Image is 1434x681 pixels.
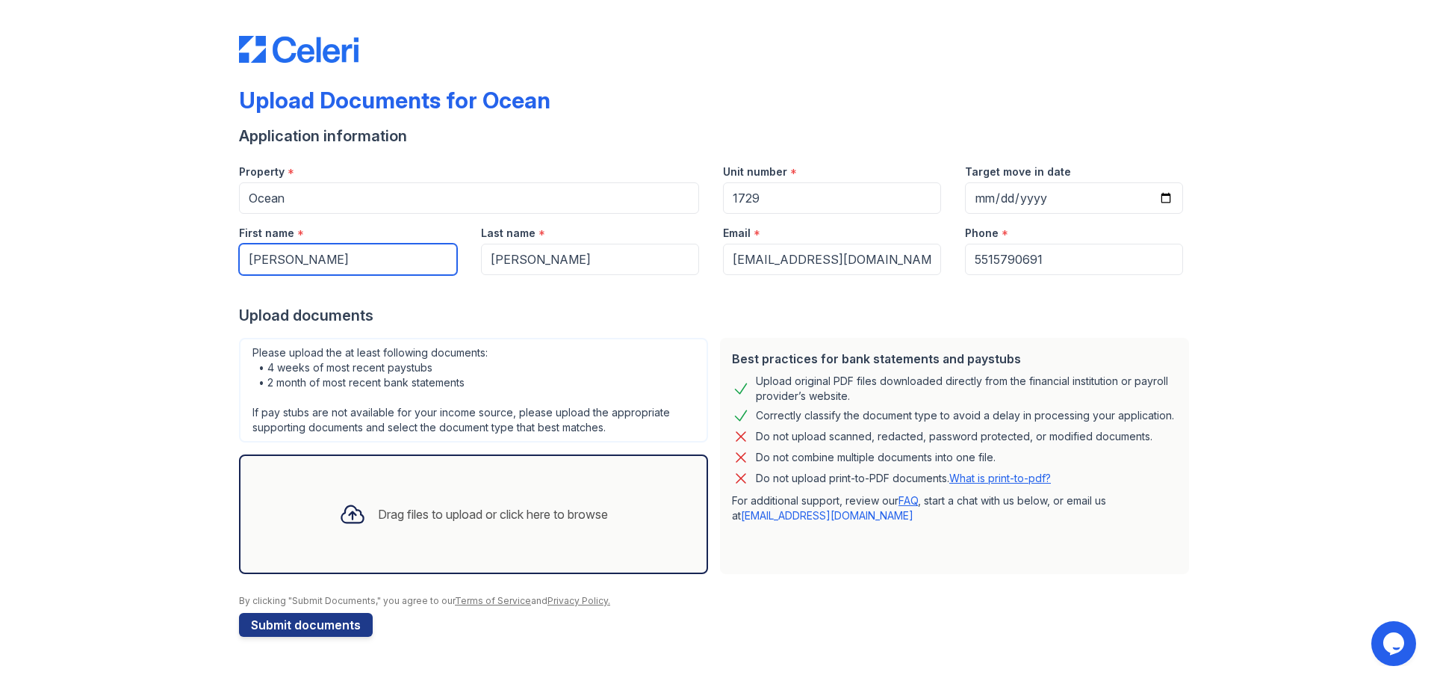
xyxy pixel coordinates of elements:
div: Please upload the at least following documents: • 4 weeks of most recent paystubs • 2 month of mo... [239,338,708,443]
p: For additional support, review our , start a chat with us below, or email us at [732,493,1177,523]
div: Application information [239,126,1195,147]
img: CE_Logo_Blue-a8612792a0a2168367f1c8372b55b34899dd931a85d93a1a3d3e32e68fde9ad4.png [239,36,358,63]
label: Email [723,226,751,241]
div: Best practices for bank statements and paystubs [732,350,1177,368]
div: Do not combine multiple documents into one file. [756,449,996,466]
a: Privacy Policy. [547,595,610,606]
div: Correctly classify the document type to avoid a delay in processing your application. [756,407,1174,425]
label: Phone [965,226,999,241]
div: Do not upload scanned, redacted, password protected, or modified documents. [756,428,1152,446]
iframe: chat widget [1371,621,1419,666]
button: Submit documents [239,613,373,637]
p: Do not upload print-to-PDF documents. [756,471,1051,486]
div: Upload original PDF files downloaded directly from the financial institution or payroll provider’... [756,374,1177,404]
div: Drag files to upload or click here to browse [378,505,608,523]
a: [EMAIL_ADDRESS][DOMAIN_NAME] [741,509,913,522]
div: Upload Documents for Ocean [239,87,550,114]
label: Target move in date [965,164,1071,179]
label: Last name [481,226,536,241]
label: Property [239,164,285,179]
a: What is print-to-pdf? [949,472,1051,484]
a: FAQ [898,494,918,507]
a: Terms of Service [455,595,531,606]
div: Upload documents [239,305,1195,326]
label: First name [239,226,294,241]
label: Unit number [723,164,787,179]
div: By clicking "Submit Documents," you agree to our and [239,595,1195,607]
